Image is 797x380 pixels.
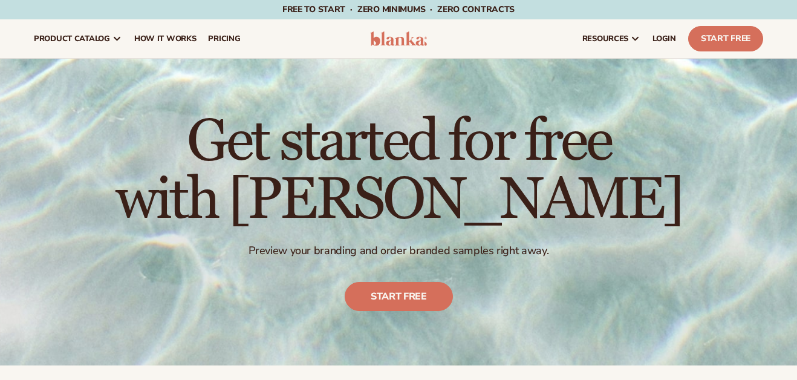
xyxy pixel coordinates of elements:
[345,282,453,311] a: Start free
[115,113,682,229] h1: Get started for free with [PERSON_NAME]
[115,244,682,258] p: Preview your branding and order branded samples right away.
[134,34,197,44] span: How It Works
[582,34,628,44] span: resources
[576,19,646,58] a: resources
[370,31,427,46] img: logo
[128,19,203,58] a: How It Works
[646,19,682,58] a: LOGIN
[34,34,110,44] span: product catalog
[28,19,128,58] a: product catalog
[202,19,246,58] a: pricing
[208,34,240,44] span: pricing
[652,34,676,44] span: LOGIN
[282,4,515,15] span: Free to start · ZERO minimums · ZERO contracts
[688,26,763,51] a: Start Free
